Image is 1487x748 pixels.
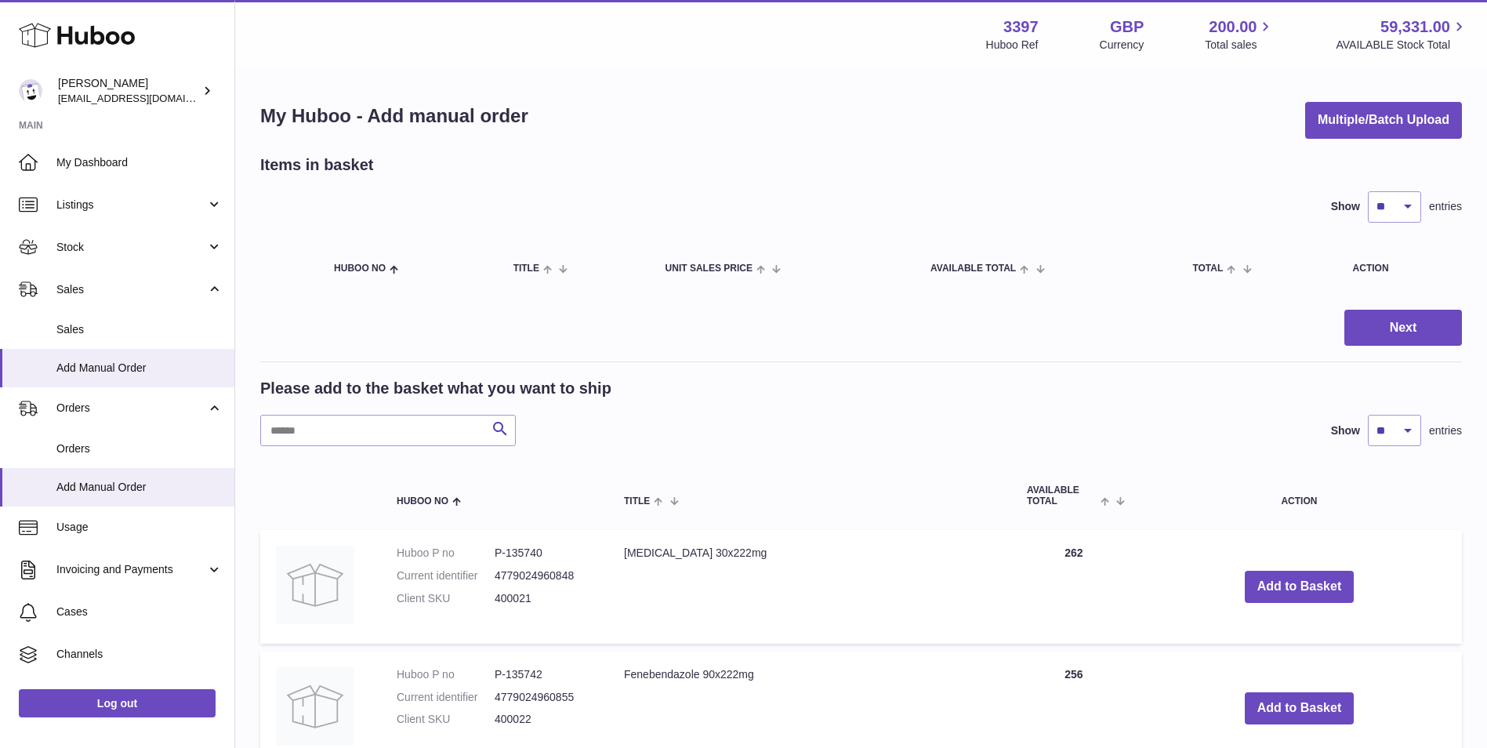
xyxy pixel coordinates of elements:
[608,530,1011,644] td: [MEDICAL_DATA] 30x222mg
[1429,199,1462,214] span: entries
[56,240,206,255] span: Stock
[1003,16,1039,38] strong: 3397
[1344,310,1462,347] button: Next
[1245,571,1355,603] button: Add to Basket
[56,647,223,662] span: Channels
[495,712,593,727] dd: 400022
[56,322,223,337] span: Sales
[334,263,386,274] span: Huboo no
[1353,263,1446,274] div: Action
[397,712,495,727] dt: Client SKU
[1137,470,1462,521] th: Action
[1205,16,1275,53] a: 200.00 Total sales
[260,154,374,176] h2: Items in basket
[495,568,593,583] dd: 4779024960848
[276,546,354,624] img: Fenbendazole 30x222mg
[397,496,448,507] span: Huboo no
[1336,38,1468,53] span: AVAILABLE Stock Total
[624,496,650,507] span: Title
[56,562,206,577] span: Invoicing and Payments
[1205,38,1275,53] span: Total sales
[1027,485,1097,506] span: AVAILABLE Total
[1209,16,1257,38] span: 200.00
[1100,38,1144,53] div: Currency
[1245,692,1355,724] button: Add to Basket
[56,605,223,619] span: Cases
[276,667,354,746] img: Fenebendazole 90x222mg
[495,546,593,561] dd: P-135740
[1011,530,1137,644] td: 262
[56,361,223,376] span: Add Manual Order
[1380,16,1450,38] span: 59,331.00
[1192,263,1223,274] span: Total
[495,667,593,682] dd: P-135742
[513,263,539,274] span: Title
[1429,423,1462,438] span: entries
[56,401,206,416] span: Orders
[986,38,1039,53] div: Huboo Ref
[56,520,223,535] span: Usage
[397,546,495,561] dt: Huboo P no
[397,667,495,682] dt: Huboo P no
[19,689,216,717] a: Log out
[930,263,1016,274] span: AVAILABLE Total
[58,92,230,104] span: [EMAIL_ADDRESS][DOMAIN_NAME]
[1305,102,1462,139] button: Multiple/Batch Upload
[1331,199,1360,214] label: Show
[397,690,495,705] dt: Current identifier
[56,198,206,212] span: Listings
[56,155,223,170] span: My Dashboard
[56,441,223,456] span: Orders
[1331,423,1360,438] label: Show
[495,690,593,705] dd: 4779024960855
[1110,16,1144,38] strong: GBP
[666,263,753,274] span: Unit Sales Price
[260,103,528,129] h1: My Huboo - Add manual order
[58,76,199,106] div: [PERSON_NAME]
[56,480,223,495] span: Add Manual Order
[397,568,495,583] dt: Current identifier
[56,282,206,297] span: Sales
[397,591,495,606] dt: Client SKU
[1336,16,1468,53] a: 59,331.00 AVAILABLE Stock Total
[19,79,42,103] img: sales@canchema.com
[495,591,593,606] dd: 400021
[260,378,611,399] h2: Please add to the basket what you want to ship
